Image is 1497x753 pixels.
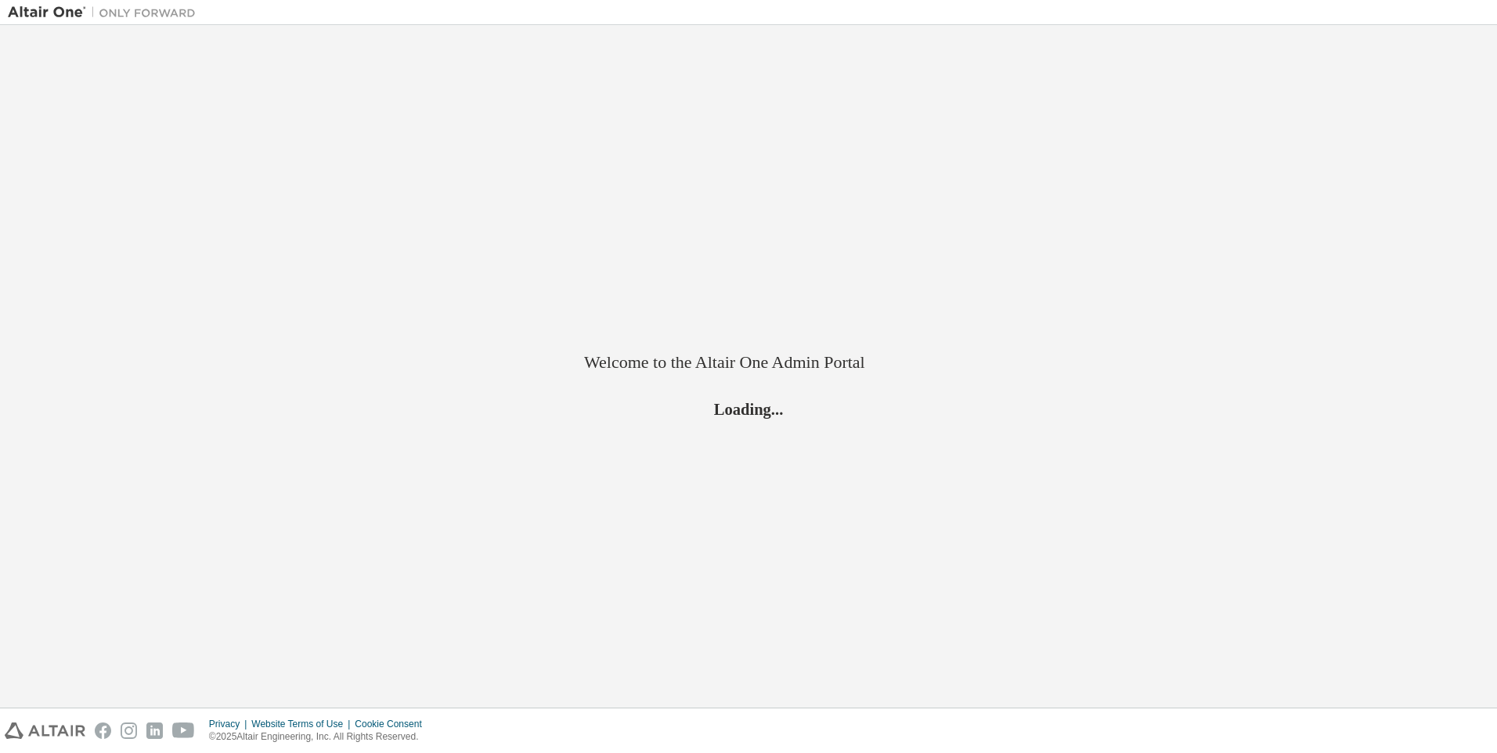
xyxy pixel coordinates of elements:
[172,722,195,739] img: youtube.svg
[209,730,431,744] p: © 2025 Altair Engineering, Inc. All Rights Reserved.
[251,718,355,730] div: Website Terms of Use
[8,5,204,20] img: Altair One
[146,722,163,739] img: linkedin.svg
[95,722,111,739] img: facebook.svg
[5,722,85,739] img: altair_logo.svg
[355,718,431,730] div: Cookie Consent
[584,351,913,373] h2: Welcome to the Altair One Admin Portal
[121,722,137,739] img: instagram.svg
[209,718,251,730] div: Privacy
[584,399,913,420] h2: Loading...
